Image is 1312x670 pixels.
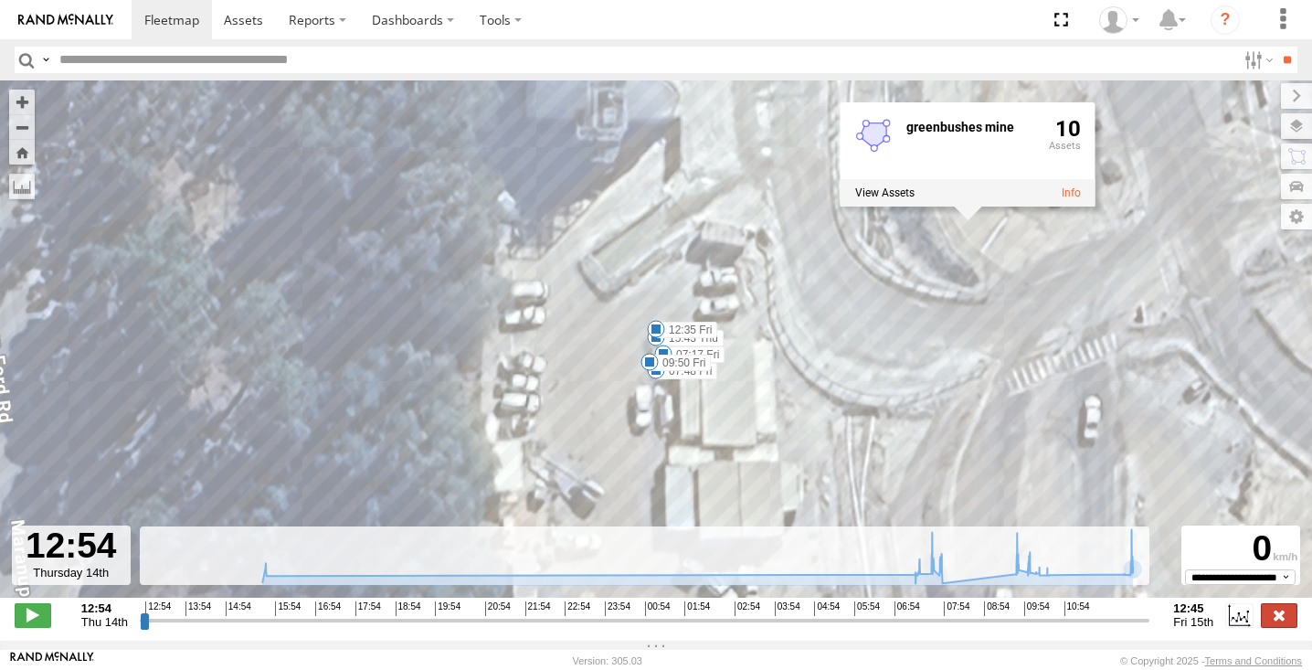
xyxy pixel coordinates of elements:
img: rand-logo.svg [18,14,113,27]
button: Zoom Home [9,140,35,165]
a: Terms and Conditions [1205,655,1302,666]
label: 12:35 Fri [656,322,717,338]
label: Measure [9,174,35,199]
label: Map Settings [1281,204,1312,229]
label: 07:17 Fri [663,346,725,363]
span: 18:54 [396,601,421,616]
div: © Copyright 2025 - [1120,655,1302,666]
span: 21:54 [525,601,551,616]
button: Zoom out [9,114,35,140]
span: 06:54 [894,601,920,616]
span: 12:54 [145,601,171,616]
div: 10 [1049,117,1081,175]
strong: 12:54 [81,601,128,615]
span: 15:54 [275,601,301,616]
span: 13:54 [185,601,211,616]
span: 22:54 [565,601,590,616]
span: 23:54 [605,601,630,616]
span: 19:54 [435,601,460,616]
label: Play/Stop [15,603,51,627]
span: 00:54 [645,601,671,616]
label: 09:50 Fri [650,355,711,371]
div: Cody Roberts [1093,6,1146,34]
a: View fence details [1062,186,1081,199]
span: 10:54 [1064,601,1090,616]
a: Visit our Website [10,652,94,670]
div: 0 [1184,528,1297,569]
span: 16:54 [315,601,341,616]
button: Zoom in [9,90,35,114]
strong: 12:45 [1173,601,1213,615]
span: 14:54 [226,601,251,616]
span: Fri 15th Aug 2025 [1173,615,1213,629]
span: 01:54 [684,601,710,616]
div: Version: 305.03 [573,655,642,666]
label: View assets associated with this fence [855,186,915,199]
span: 04:54 [814,601,840,616]
span: 05:54 [854,601,880,616]
span: 02:54 [735,601,760,616]
span: 09:54 [1024,601,1050,616]
label: Close [1261,603,1297,627]
label: Search Filter Options [1237,47,1276,73]
span: 20:54 [485,601,511,616]
label: 07:48 Fri [656,363,717,379]
span: 03:54 [775,601,800,616]
label: Search Query [38,47,53,73]
span: 08:54 [984,601,1010,616]
span: 17:54 [355,601,381,616]
span: Thu 14th Aug 2025 [81,615,128,629]
div: Fence Name - greenbushes mine [906,121,1034,134]
i: ? [1211,5,1240,35]
span: 07:54 [944,601,969,616]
